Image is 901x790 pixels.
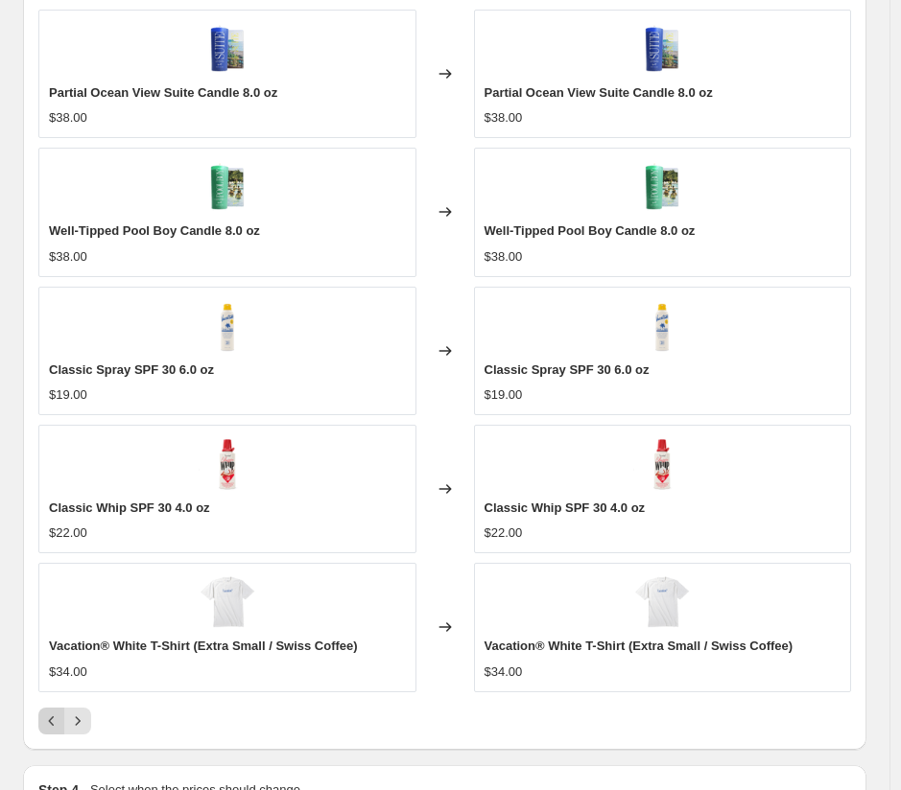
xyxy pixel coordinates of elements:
[633,435,691,493] img: 2022-04-01_Vacation_Classic-Whip_Front_01_Transparent_80x.png
[49,639,358,653] span: Vacation® White T-Shirt (Extra Small / Swiss Coffee)
[49,662,87,682] div: $34.00
[633,20,691,78] img: Vacation_HomeResort-Suite_Render-Duo-Lit_NoShadow_80x.png
[49,362,214,377] span: Classic Spray SPF 30 6.0 oz
[49,223,260,238] span: Well-Tipped Pool Boy Candle 8.0 oz
[199,297,256,355] img: Vacation_ClassicSpray-30_1A-Front_80x.png
[485,385,523,405] div: $19.00
[49,523,87,543] div: $22.00
[38,708,65,734] button: Previous
[485,247,523,267] div: $38.00
[485,223,696,238] span: Well-Tipped Pool Boy Candle 8.0 oz
[199,20,256,78] img: Vacation_HomeResort-Suite_Render-Duo-Lit_NoShadow_80x.png
[49,385,87,405] div: $19.00
[49,108,87,128] div: $38.00
[485,500,646,515] span: Classic Whip SPF 30 4.0 oz
[64,708,91,734] button: Next
[633,158,691,216] img: Vacation_HomeResort-PoolBoy_Render-Duo-Lit_NoShadow_80x.png
[199,573,256,631] img: Vacation_Merch_Shirt-White_80x.png
[49,247,87,267] div: $38.00
[485,108,523,128] div: $38.00
[49,500,210,515] span: Classic Whip SPF 30 4.0 oz
[485,523,523,543] div: $22.00
[49,85,277,100] span: Partial Ocean View Suite Candle 8.0 oz
[485,662,523,682] div: $34.00
[485,639,794,653] span: Vacation® White T-Shirt (Extra Small / Swiss Coffee)
[38,708,91,734] nav: Pagination
[485,85,713,100] span: Partial Ocean View Suite Candle 8.0 oz
[199,158,256,216] img: Vacation_HomeResort-PoolBoy_Render-Duo-Lit_NoShadow_80x.png
[633,573,691,631] img: Vacation_Merch_Shirt-White_80x.png
[199,435,256,493] img: 2022-04-01_Vacation_Classic-Whip_Front_01_Transparent_80x.png
[485,362,650,377] span: Classic Spray SPF 30 6.0 oz
[633,297,691,355] img: Vacation_ClassicSpray-30_1A-Front_80x.png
